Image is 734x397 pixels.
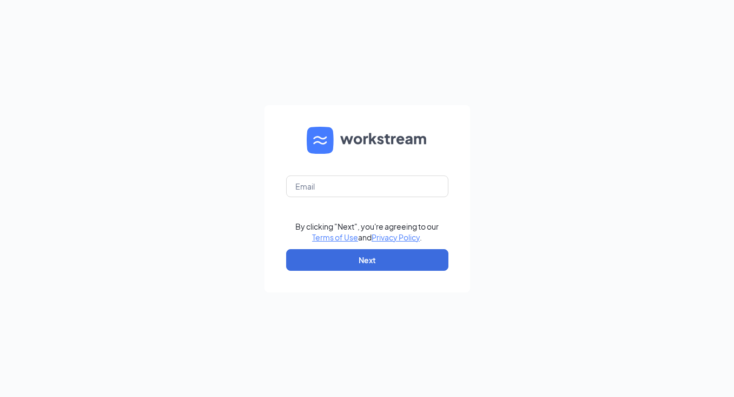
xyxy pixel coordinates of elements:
img: WS logo and Workstream text [307,127,428,154]
a: Terms of Use [312,232,358,242]
a: Privacy Policy [372,232,420,242]
input: Email [286,175,448,197]
button: Next [286,249,448,271]
div: By clicking "Next", you're agreeing to our and . [295,221,439,243]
